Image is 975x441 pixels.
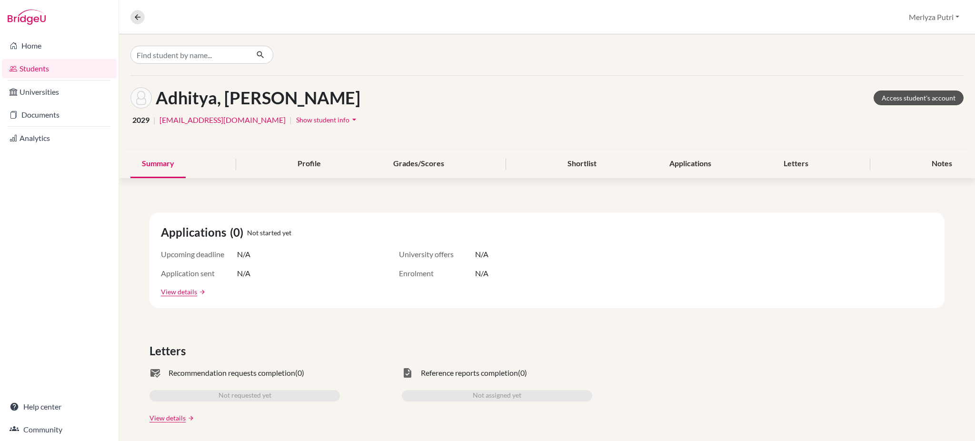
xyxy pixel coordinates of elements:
[149,342,189,360] span: Letters
[289,114,292,126] span: |
[772,150,820,178] div: Letters
[149,367,161,379] span: mark_email_read
[920,150,964,178] div: Notes
[2,420,117,439] a: Community
[169,367,295,379] span: Recommendation requests completion
[2,397,117,416] a: Help center
[130,150,186,178] div: Summary
[8,10,46,25] img: Bridge-U
[874,90,964,105] a: Access student's account
[247,228,291,238] span: Not started yet
[161,249,237,260] span: Upcoming deadline
[475,268,488,279] span: N/A
[161,224,230,241] span: Applications
[2,59,117,78] a: Students
[473,390,521,401] span: Not assigned yet
[197,289,206,295] a: arrow_forward
[296,112,359,127] button: Show student infoarrow_drop_down
[518,367,527,379] span: (0)
[237,249,250,260] span: N/A
[295,367,304,379] span: (0)
[186,415,194,421] a: arrow_forward
[286,150,332,178] div: Profile
[399,249,475,260] span: University offers
[2,129,117,148] a: Analytics
[349,115,359,124] i: arrow_drop_down
[132,114,149,126] span: 2029
[556,150,608,178] div: Shortlist
[161,287,197,297] a: View details
[382,150,456,178] div: Grades/Scores
[475,249,488,260] span: N/A
[156,88,360,108] h1: Adhitya, [PERSON_NAME]
[153,114,156,126] span: |
[219,390,271,401] span: Not requested yet
[161,268,237,279] span: Application sent
[658,150,723,178] div: Applications
[905,8,964,26] button: Merlyza Putri
[130,46,249,64] input: Find student by name...
[230,224,247,241] span: (0)
[2,36,117,55] a: Home
[399,268,475,279] span: Enrolment
[149,413,186,423] a: View details
[402,367,413,379] span: task
[296,116,349,124] span: Show student info
[237,268,250,279] span: N/A
[2,105,117,124] a: Documents
[159,114,286,126] a: [EMAIL_ADDRESS][DOMAIN_NAME]
[2,82,117,101] a: Universities
[421,367,518,379] span: Reference reports completion
[130,87,152,109] img: Phoenix Ileana Adhitya's avatar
